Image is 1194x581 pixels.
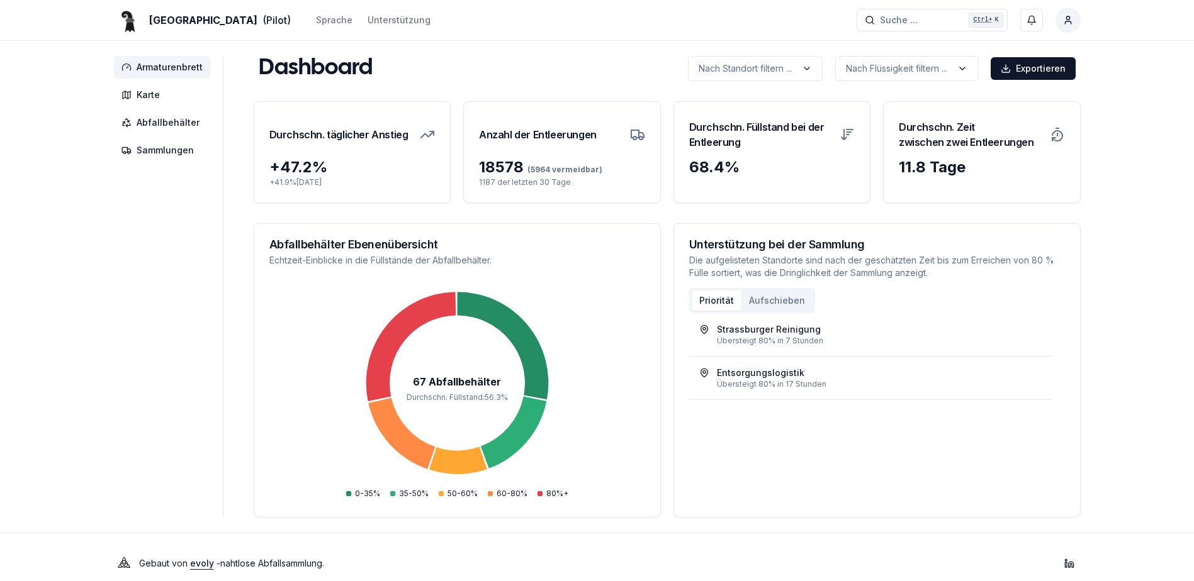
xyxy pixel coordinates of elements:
[413,376,501,388] tspan: 67 Abfallbehälter
[269,117,408,152] h3: Durchschn. täglicher Anstieg
[991,57,1076,80] button: Exportieren
[114,553,134,573] img: Evoly Logo
[488,489,527,499] div: 60-80%
[269,157,436,177] div: + 47.2 %
[114,84,215,106] a: Karte
[689,239,1065,250] h3: Unterstützung bei der Sammlung
[149,13,257,28] span: [GEOGRAPHIC_DATA]
[190,558,214,568] a: evoly
[717,379,1042,389] div: Übersteigt 80% in 17 Stunden
[316,13,352,28] button: Sprache
[538,489,568,499] div: 80%+
[439,489,478,499] div: 50-60%
[368,13,431,28] a: Unterstützung
[137,144,194,157] span: Sammlungen
[717,323,821,336] div: Strassburger Reinigung
[699,62,792,75] p: Nach Standort filtern ...
[699,323,1042,346] a: Strassburger ReinigungÜbersteigt 80% in 7 Stunden
[846,62,947,75] p: Nach Flüssigkeit filtern ...
[390,489,429,499] div: 35-50%
[699,367,1042,389] a: EntsorgungslogistikÜbersteigt 80% in 17 Stunden
[114,13,291,28] a: [GEOGRAPHIC_DATA](Pilot)
[692,290,741,311] button: Priorität
[899,117,1042,152] h3: Durchschn. Zeit zwischen zwei Entleerungen
[114,56,215,79] a: Armaturenbrett
[269,254,645,267] p: Echtzeit-Einblicke in die Füllstände der Abfallbehälter.
[857,9,1008,31] button: Suche ...Ctrl+K
[741,290,813,311] button: Aufschieben
[316,14,352,26] div: Sprache
[262,13,291,28] span: (Pilot)
[114,111,215,134] a: Abfallbehälter
[137,116,200,129] span: Abfallbehälter
[269,177,436,187] p: + 41.9 % [DATE]
[835,56,978,81] button: label
[717,367,804,379] div: Entsorgungslogistik
[524,165,602,174] span: (5964 vermeidbar)
[689,254,1065,279] p: Die aufgelisteten Standorte sind nach der geschätzten Zeit bis zum Erreichen von 80 % Fülle sorti...
[114,139,215,162] a: Sammlungen
[717,336,1042,346] div: Übersteigt 80% in 7 Stunden
[137,89,160,101] span: Karte
[407,392,508,402] tspan: Durchschn. Füllstand : 56.3 %
[688,56,823,81] button: label
[479,157,645,177] div: 18578
[114,5,144,35] img: Basel Logo
[139,555,324,572] p: Gebaut von - nahtlose Abfallsammlung .
[689,157,855,177] div: 68.4 %
[880,14,918,26] span: Suche ...
[346,489,380,499] div: 0-35%
[259,56,373,81] h1: Dashboard
[137,61,203,74] span: Armaturenbrett
[269,239,645,250] h3: Abfallbehälter Ebenenübersicht
[689,117,833,152] h3: Durchschn. Füllstand bei der Entleerung
[899,157,1065,177] div: 11.8 Tage
[479,177,645,187] p: 1187 der letzten 30 Tage
[479,117,597,152] h3: Anzahl der Entleerungen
